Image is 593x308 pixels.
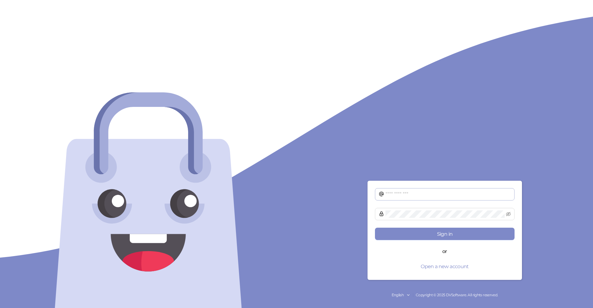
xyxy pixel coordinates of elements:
span: or [437,247,452,255]
span: eye-invisible [506,212,511,217]
div: Copyright © 2025 DVSoftware. All rights reserved. [296,292,593,298]
img: logo-face.svg [53,92,244,308]
button: Open a new account [375,260,515,272]
button: Sign in [375,228,515,240]
div: English [392,292,404,298]
a: Open a new account [375,264,515,269]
